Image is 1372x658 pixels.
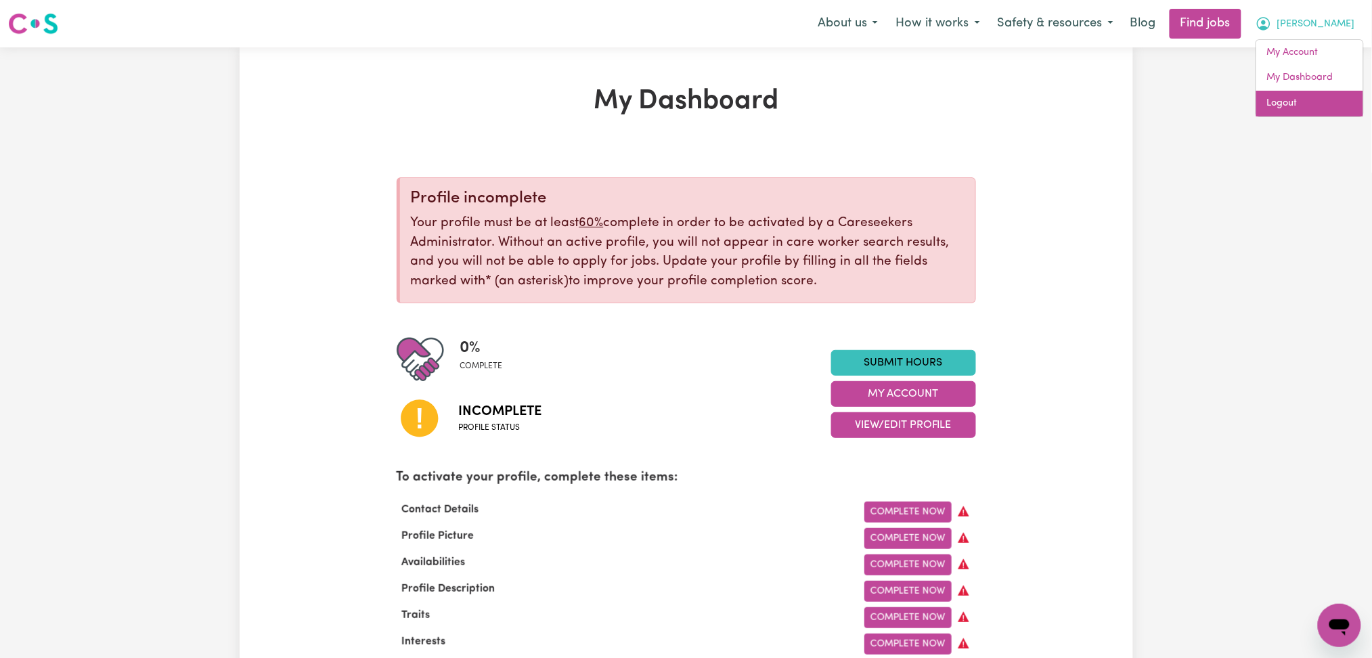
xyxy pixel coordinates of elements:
[887,9,989,38] button: How it works
[1256,40,1363,66] a: My Account
[397,557,471,568] span: Availabilities
[864,607,952,628] a: Complete Now
[397,531,480,542] span: Profile Picture
[1256,65,1363,91] a: My Dashboard
[989,9,1122,38] button: Safety & resources
[1170,9,1241,39] a: Find jobs
[460,336,503,360] span: 0 %
[1277,17,1355,32] span: [PERSON_NAME]
[579,217,604,229] u: 60%
[8,12,58,36] img: Careseekers logo
[397,610,436,621] span: Traits
[397,504,485,515] span: Contact Details
[397,85,976,118] h1: My Dashboard
[809,9,887,38] button: About us
[1122,9,1164,39] a: Blog
[831,350,976,376] a: Submit Hours
[1256,39,1364,117] div: My Account
[397,584,501,594] span: Profile Description
[459,422,542,434] span: Profile status
[459,401,542,422] span: Incomplete
[8,8,58,39] a: Careseekers logo
[1247,9,1364,38] button: My Account
[864,502,952,523] a: Complete Now
[864,528,952,549] a: Complete Now
[411,214,965,292] p: Your profile must be at least complete in order to be activated by a Careseekers Administrator. W...
[460,336,514,383] div: Profile completeness: 0%
[831,381,976,407] button: My Account
[460,360,503,372] span: complete
[397,468,976,488] p: To activate your profile, complete these items:
[1318,604,1361,647] iframe: Button to launch messaging window
[1256,91,1363,116] a: Logout
[397,636,451,647] span: Interests
[831,412,976,438] button: View/Edit Profile
[864,554,952,575] a: Complete Now
[411,189,965,209] div: Profile incomplete
[864,634,952,655] a: Complete Now
[864,581,952,602] a: Complete Now
[486,275,569,288] span: an asterisk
